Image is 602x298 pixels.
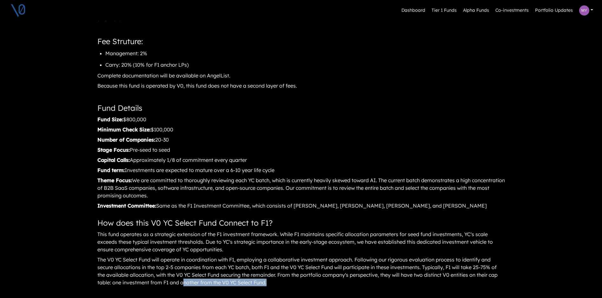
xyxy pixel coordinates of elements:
b: Fund Size: [97,116,123,123]
span: Fund Details [97,103,142,113]
div: Investments are expected to mature over a 6-10 year life cycle [97,165,506,175]
b: Fund term: [97,167,125,173]
b: Stage Focus: [97,147,130,153]
b: Capital Calls: [97,157,130,163]
div: This fund operates as a strategic extension of the F1 investment framework. While F1 maintains sp... [97,229,506,254]
a: Tier 1 Funds [429,4,459,17]
li: Carry: 20% (10% for F1 anchor LPs) [105,59,189,70]
a: Portfolio Updates [533,4,575,17]
img: Profile [579,5,589,16]
img: V0 logo [10,3,26,18]
b: Number of Companies: [97,136,155,143]
span: Fee Struture: [97,36,143,46]
a: Co-investments [493,4,531,17]
div: Complete documentation will be available on AngelList. [97,71,506,80]
div: 20-30 [97,135,506,144]
div: The V0 YC Select Fund will operate in coordination with F1, employing a collaborative investment ... [97,255,506,287]
div: Same as the F1 Investment Committee, which consists of [PERSON_NAME], [PERSON_NAME], [PERSON_NAME... [97,201,506,210]
div: $800,000 [97,115,506,124]
div: We are committed to thoroughly reviewing each YC batch, which is currently heavily skewed toward ... [97,175,506,200]
b: Theme Focus: [97,177,132,183]
div: Approximately 1/8 of commitment every quarter [97,155,506,165]
div: Pre-seed to seed [97,145,506,155]
a: Dashboard [399,4,428,17]
b: Minimum Check Size: [97,126,151,133]
div: Because this fund is operated by V0, this fund does not have a second layer of fees. [97,81,506,90]
div: $100,000 [97,125,506,134]
span: How does this V0 YC Select Fund Connect to F1? [97,218,273,228]
b: Investment Committee: [97,202,156,209]
li: Management: 2% [105,48,147,59]
a: Alpha Funds [460,4,492,17]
